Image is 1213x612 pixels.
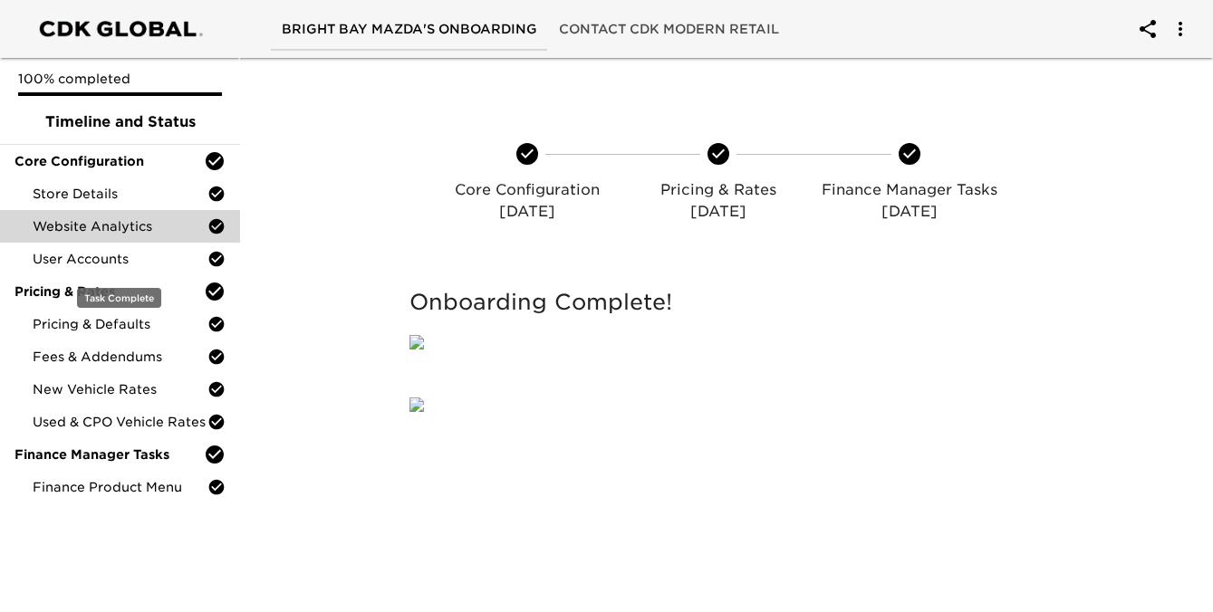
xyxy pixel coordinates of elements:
button: account of current user [1126,7,1170,51]
h5: Onboarding Complete! [409,288,1026,317]
span: Finance Product Menu [33,478,207,496]
span: Bright Bay Mazda's Onboarding [282,18,537,41]
span: Pricing & Defaults [33,315,207,333]
p: [DATE] [630,201,806,223]
p: Finance Manager Tasks [822,179,998,201]
button: account of current user [1159,7,1202,51]
span: Website Analytics [33,217,207,235]
span: Fees & Addendums [33,348,207,366]
span: Used & CPO Vehicle Rates [33,413,207,431]
span: Timeline and Status [14,111,226,133]
p: Pricing & Rates [630,179,806,201]
p: [DATE] [822,201,998,223]
p: [DATE] [438,201,615,223]
span: Store Details [33,185,207,203]
img: qkibX1zbU72zw90W6Gan%2FTemplates%2FRjS7uaFIXtg43HUzxvoG%2F5032e6d8-b7fd-493e-871b-cf634c9dfc87.png [409,335,424,349]
span: Core Configuration [14,152,204,170]
p: Core Configuration [438,179,615,201]
span: Pricing & Rates [14,282,204,301]
span: Contact CDK Modern Retail [559,18,779,41]
img: qkibX1zbU72zw90W6Gan%2FTemplates%2FRjS7uaFIXtg43HUzxvoG%2F3e51d9d6-1114-4229-a5bf-f5ca567b6beb.jpg [409,397,424,412]
span: User Accounts [33,250,207,268]
p: 100% completed [18,70,222,88]
span: New Vehicle Rates [33,380,207,398]
span: Finance Manager Tasks [14,445,204,464]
